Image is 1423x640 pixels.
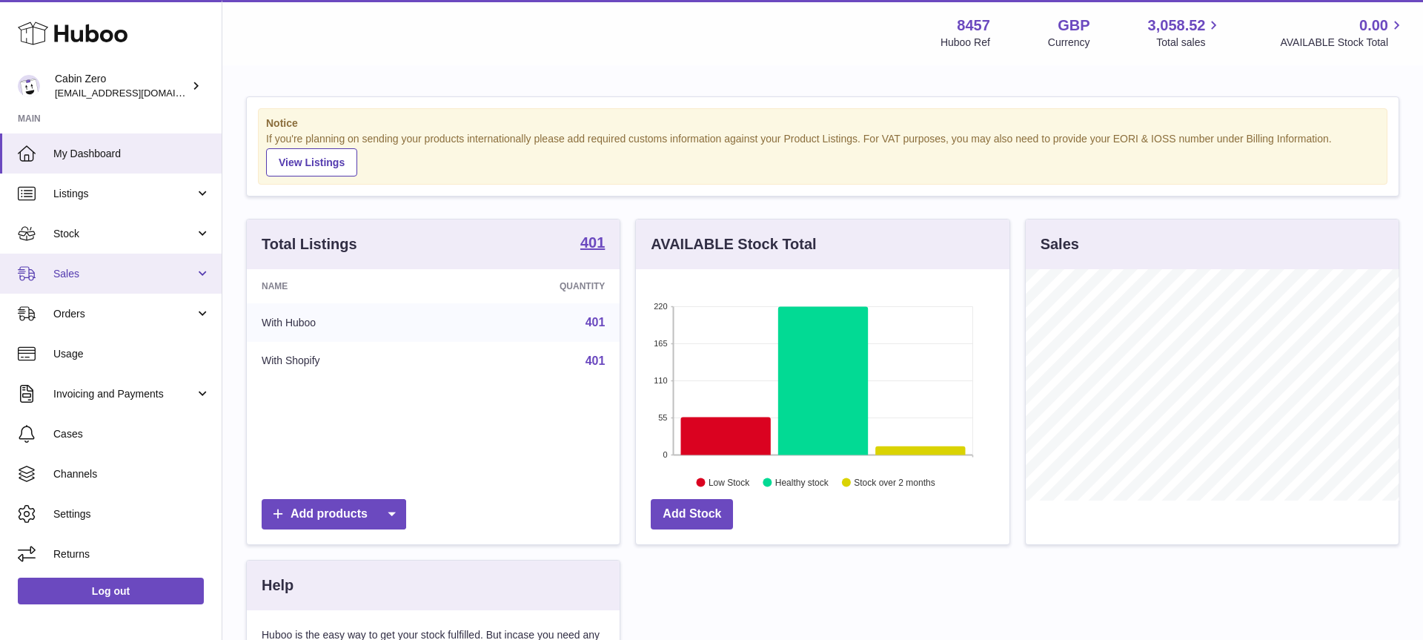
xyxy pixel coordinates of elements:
a: Log out [18,578,204,604]
a: 0.00 AVAILABLE Stock Total [1280,16,1405,50]
strong: 8457 [957,16,990,36]
span: Returns [53,547,210,561]
a: Add products [262,499,406,530]
text: 110 [654,376,667,385]
a: 401 [586,316,606,329]
h3: AVAILABLE Stock Total [651,234,816,254]
text: Low Stock [709,477,750,487]
text: 220 [654,302,667,311]
img: huboo@cabinzero.com [18,75,40,97]
span: Orders [53,307,195,321]
strong: GBP [1058,16,1089,36]
a: Add Stock [651,499,733,530]
div: Cabin Zero [55,72,188,100]
text: 55 [659,413,668,422]
strong: Notice [266,116,1379,131]
a: 401 [586,354,606,367]
span: Settings [53,507,210,521]
text: Stock over 2 months [855,477,935,487]
span: Invoicing and Payments [53,387,195,401]
text: 0 [663,450,668,459]
span: 0.00 [1359,16,1388,36]
text: 165 [654,339,667,348]
th: Name [247,269,448,303]
a: 401 [580,235,605,253]
span: Listings [53,187,195,201]
th: Quantity [448,269,620,303]
td: With Huboo [247,303,448,342]
td: With Shopify [247,342,448,380]
span: 3,058.52 [1148,16,1206,36]
span: My Dashboard [53,147,210,161]
strong: 401 [580,235,605,250]
text: Healthy stock [775,477,829,487]
span: AVAILABLE Stock Total [1280,36,1405,50]
h3: Help [262,575,293,596]
div: Currency [1048,36,1090,50]
span: [EMAIL_ADDRESS][DOMAIN_NAME] [55,87,218,99]
span: Channels [53,467,210,481]
a: 3,058.52 Total sales [1148,16,1223,50]
span: Stock [53,227,195,241]
a: View Listings [266,148,357,177]
span: Sales [53,267,195,281]
div: Huboo Ref [941,36,990,50]
div: If you're planning on sending your products internationally please add required customs informati... [266,132,1379,177]
span: Cases [53,427,210,441]
h3: Sales [1041,234,1079,254]
h3: Total Listings [262,234,357,254]
span: Total sales [1156,36,1222,50]
span: Usage [53,347,210,361]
